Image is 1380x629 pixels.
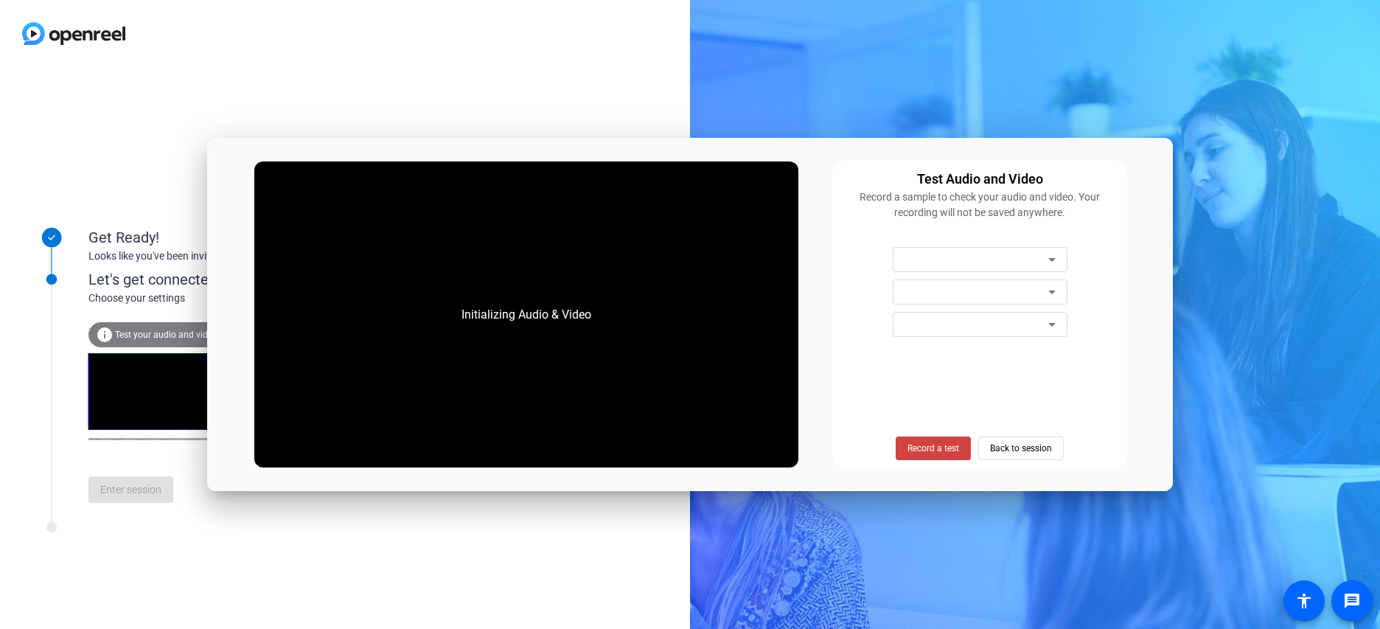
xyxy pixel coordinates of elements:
[88,268,414,291] div: Let's get connected.
[841,190,1118,220] div: Record a sample to check your audio and video. Your recording will not be saved anywhere.
[115,330,217,340] span: Test your audio and video
[88,249,383,264] div: Looks like you've been invited to join
[990,434,1052,462] span: Back to session
[96,326,114,344] mat-icon: info
[907,442,959,455] span: Record a test
[1343,592,1361,610] mat-icon: message
[917,169,1043,190] div: Test Audio and Video
[978,437,1064,460] button: Back to session
[447,291,606,338] div: Initializing Audio & Video
[88,291,414,306] div: Choose your settings
[1295,592,1313,610] mat-icon: accessibility
[896,437,971,460] button: Record a test
[88,226,383,249] div: Get Ready!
